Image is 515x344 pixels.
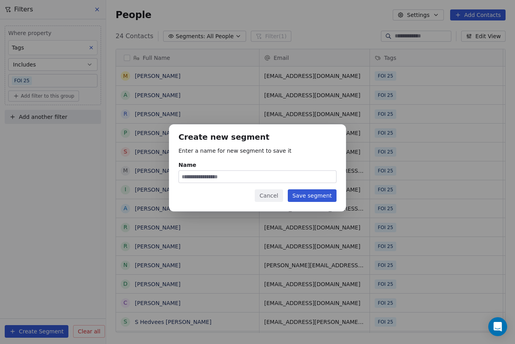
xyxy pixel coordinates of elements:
h1: Create new segment [178,134,337,142]
button: Cancel [255,189,283,202]
div: Name [178,161,337,169]
button: Save segment [288,189,337,202]
p: Enter a name for new segment to save it [178,147,337,155]
input: Name [179,171,336,183]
